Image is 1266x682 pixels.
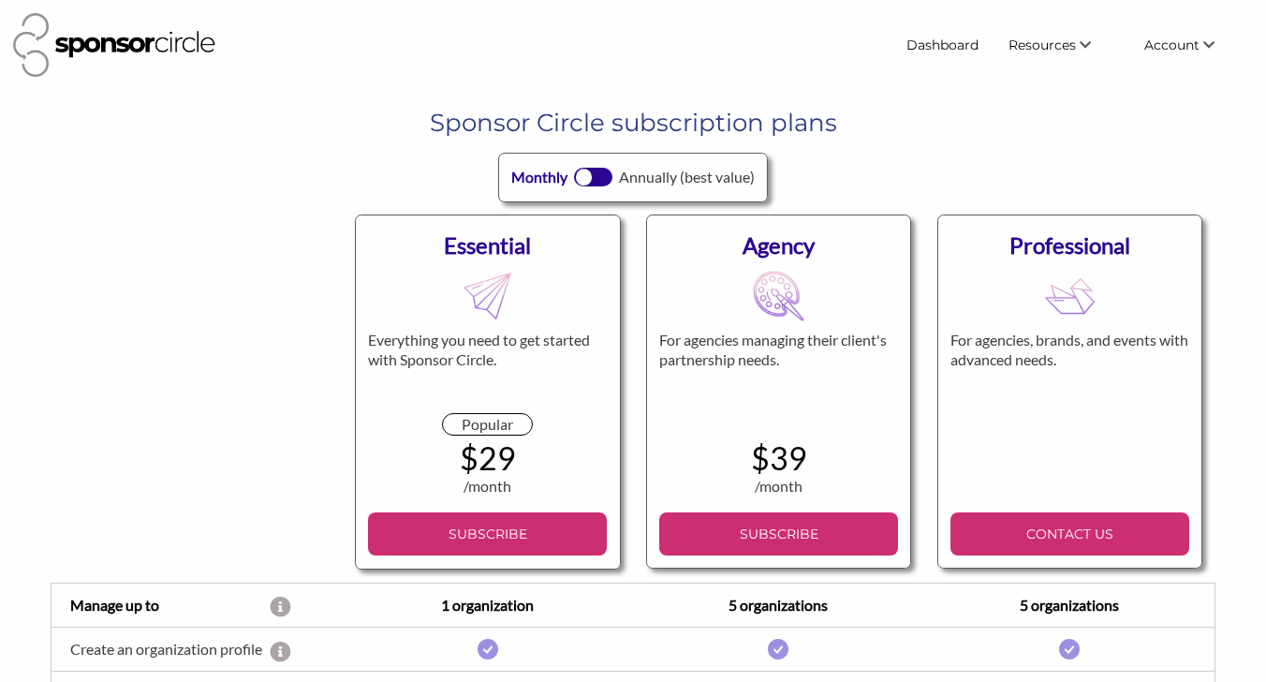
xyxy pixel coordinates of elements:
[368,229,607,262] div: Essential
[994,28,1129,62] li: Resources
[659,443,898,475] div: $39
[950,229,1189,262] div: Professional
[1144,37,1200,53] span: Account
[950,331,1189,413] div: For agencies, brands, and events with advanced needs.
[768,639,788,660] img: i
[659,512,898,556] a: SUBSCRIBE
[65,106,1201,140] h1: Sponsor Circle subscription plans
[52,594,270,616] div: Manage up to
[478,639,498,660] img: i
[755,477,802,495] span: /month
[462,271,512,321] img: MDB8YWNjdF8xRVMyQnVKcDI4S0FlS2M5fGZsX2xpdmVfZ2hUeW9zQmppQkJrVklNa3k3WGg1bXBx00WCYLTg8d
[923,594,1214,616] div: 5 organizations
[753,271,803,321] img: MDB8YWNjdF8xRVMyQnVKcDI4S0FlS2M5fGZsX2xpdmVfa1QzbGg0YzRNa2NWT1BDV21CQUZza1Zs0031E1MQed
[511,166,567,188] div: Monthly
[343,594,633,616] div: 1 organization
[958,520,1182,548] p: CONTACT US
[52,640,270,658] div: Create an organization profile
[1059,639,1080,660] img: i
[619,166,755,188] div: Annually (best value)
[368,443,607,475] div: $29
[659,331,898,413] div: For agencies managing their client's partnership needs.
[891,28,994,62] a: Dashboard
[667,520,891,548] p: SUBSCRIBE
[13,13,215,77] img: Sponsor Circle Logo
[659,229,898,262] div: Agency
[633,594,923,616] div: 5 organizations
[950,512,1189,556] a: CONTACT US
[375,520,599,548] p: SUBSCRIBE
[1008,37,1076,53] span: Resources
[1129,28,1253,62] li: Account
[368,512,607,556] a: SUBSCRIBE
[368,331,607,413] div: Everything you need to get started with Sponsor Circle.
[442,413,534,437] div: Popular
[464,477,511,495] span: /month
[1044,271,1095,321] img: MDB8YWNjdF8xRVMyQnVKcDI4S0FlS2M5fGZsX2xpdmVfemZLY1VLQ1l3QUkzM2FycUE0M0ZwaXNX00M5cMylX0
